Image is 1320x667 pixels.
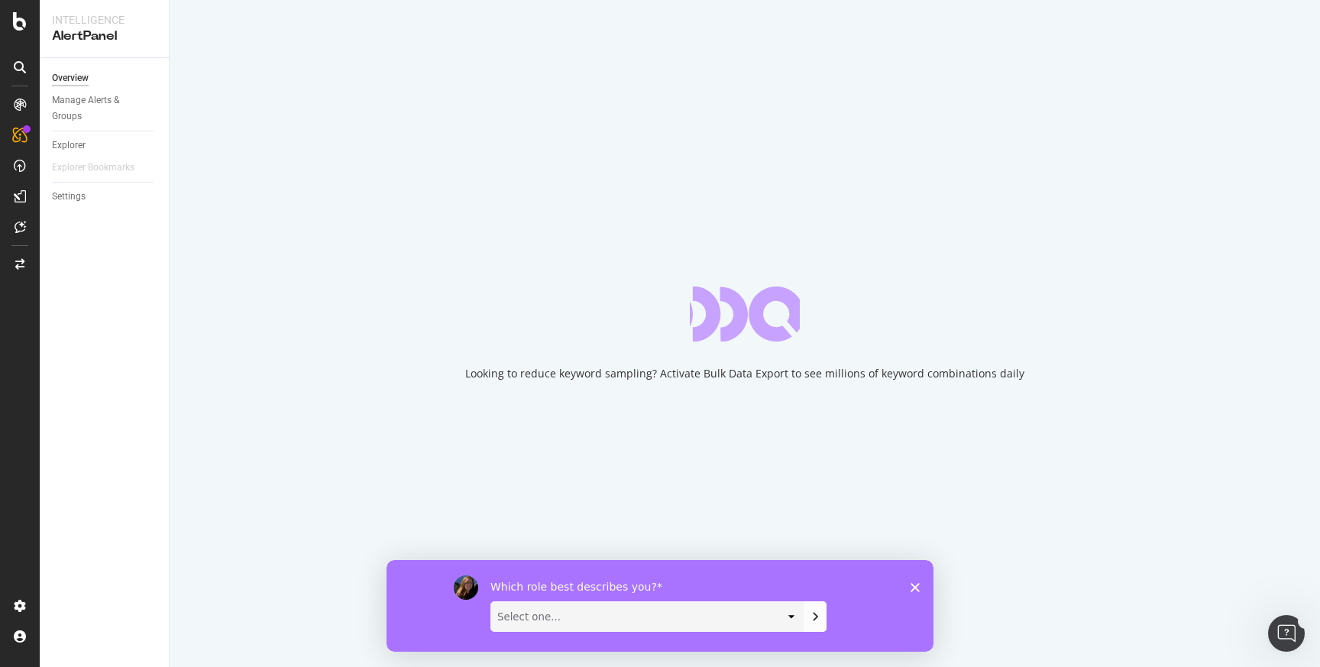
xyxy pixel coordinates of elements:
div: Explorer Bookmarks [52,160,134,176]
a: Explorer [52,138,158,154]
a: Manage Alerts & Groups [52,92,158,125]
div: Intelligence [52,12,157,28]
a: Settings [52,189,158,205]
div: Overview [52,70,89,86]
iframe: Survey by Laura from Botify [387,560,933,652]
div: Manage Alerts & Groups [52,92,144,125]
div: AlertPanel [52,28,157,45]
div: Looking to reduce keyword sampling? Activate Bulk Data Export to see millions of keyword combinat... [465,366,1024,381]
div: Settings [52,189,86,205]
a: Explorer Bookmarks [52,160,150,176]
iframe: Intercom live chat [1268,615,1305,652]
a: Overview [52,70,158,86]
div: animation [690,287,800,342]
div: Explorer [52,138,86,154]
